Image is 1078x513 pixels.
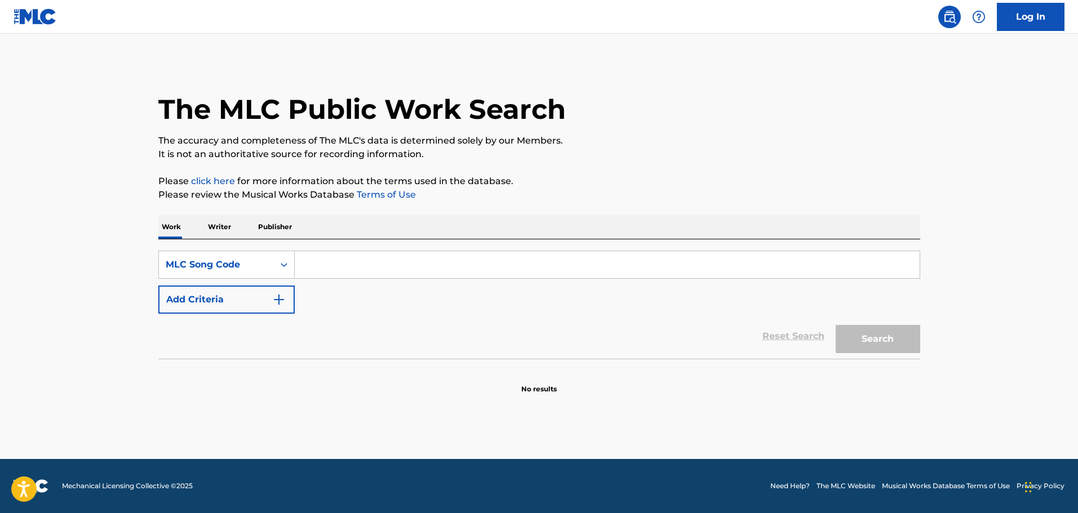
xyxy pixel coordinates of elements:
[158,286,295,314] button: Add Criteria
[62,481,193,491] span: Mechanical Licensing Collective © 2025
[158,148,920,161] p: It is not an authoritative source for recording information.
[1025,470,1032,504] div: Drag
[158,251,920,359] form: Search Form
[158,92,566,126] h1: The MLC Public Work Search
[997,3,1064,31] a: Log In
[158,188,920,202] p: Please review the Musical Works Database
[1022,459,1078,513] iframe: Chat Widget
[205,215,234,239] p: Writer
[882,481,1010,491] a: Musical Works Database Terms of Use
[354,189,416,200] a: Terms of Use
[272,293,286,306] img: 9d2ae6d4665cec9f34b9.svg
[968,6,990,28] div: Help
[972,10,986,24] img: help
[14,8,57,25] img: MLC Logo
[770,481,810,491] a: Need Help?
[191,176,235,186] a: click here
[14,479,48,493] img: logo
[255,215,295,239] p: Publisher
[938,6,961,28] a: Public Search
[158,215,184,239] p: Work
[521,371,557,394] p: No results
[158,175,920,188] p: Please for more information about the terms used in the database.
[166,258,267,271] div: MLC Song Code
[158,134,920,148] p: The accuracy and completeness of The MLC's data is determined solely by our Members.
[817,481,875,491] a: The MLC Website
[943,10,956,24] img: search
[1017,481,1064,491] a: Privacy Policy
